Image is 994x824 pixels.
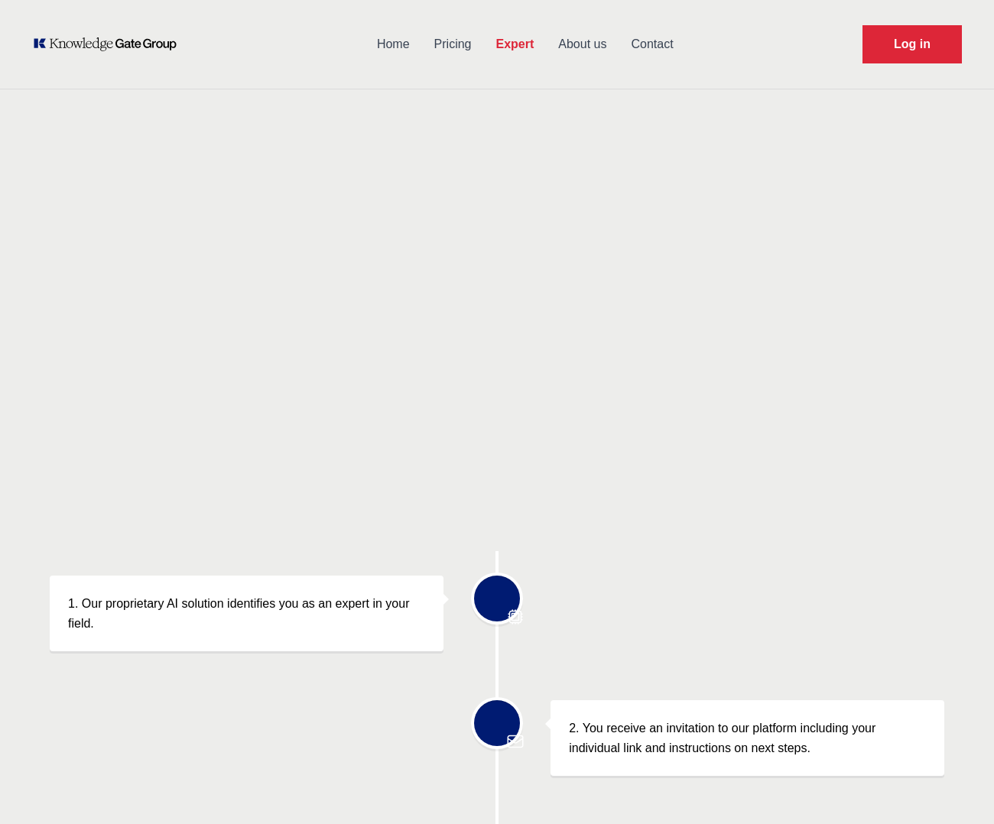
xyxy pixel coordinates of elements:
[365,24,422,64] a: Home
[546,24,619,64] a: About us
[68,594,425,633] p: 1. Our proprietary AI solution identifies you as an expert in your field.
[619,24,685,64] a: Contact
[32,37,187,52] a: KOL Knowledge Platform: Talk to Key External Experts (KEE)
[483,24,546,64] a: Expert
[862,25,962,63] a: Request Demo
[422,24,484,64] a: Pricing
[569,719,926,757] p: 2. You receive an invitation to our platform including your individual link and instructions on n...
